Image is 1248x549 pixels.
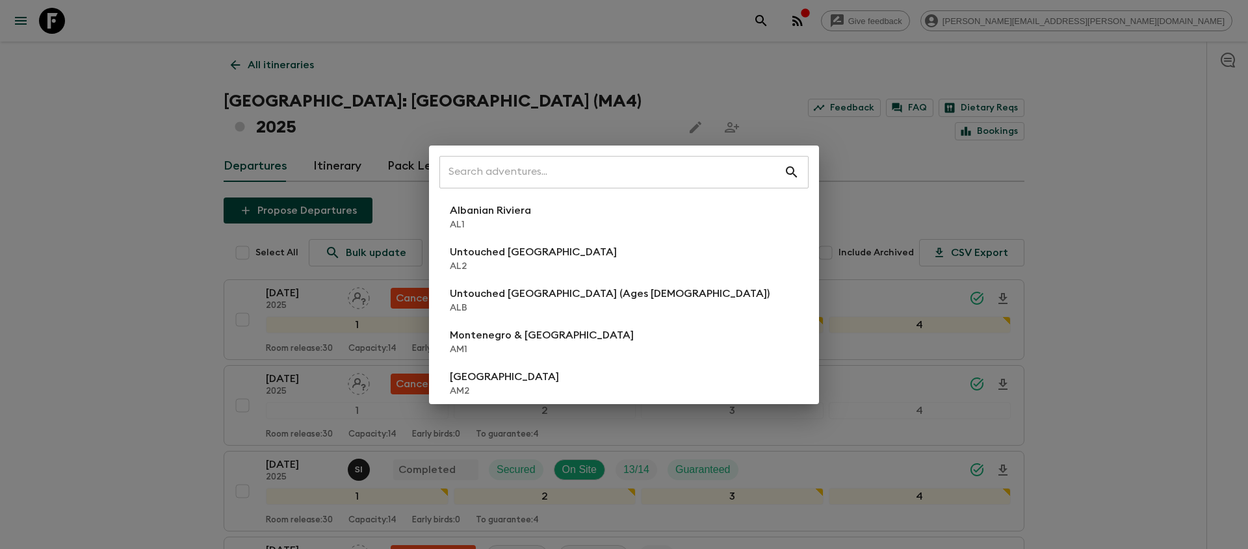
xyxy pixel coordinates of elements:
input: Search adventures... [439,154,784,190]
p: Untouched [GEOGRAPHIC_DATA] [450,244,617,260]
p: AL1 [450,218,531,231]
p: AL2 [450,260,617,273]
p: AM1 [450,343,634,356]
p: AM2 [450,385,559,398]
p: Montenegro & [GEOGRAPHIC_DATA] [450,327,634,343]
p: Untouched [GEOGRAPHIC_DATA] (Ages [DEMOGRAPHIC_DATA]) [450,286,770,301]
p: [GEOGRAPHIC_DATA] [450,369,559,385]
p: Albanian Riviera [450,203,531,218]
p: ALB [450,301,770,314]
